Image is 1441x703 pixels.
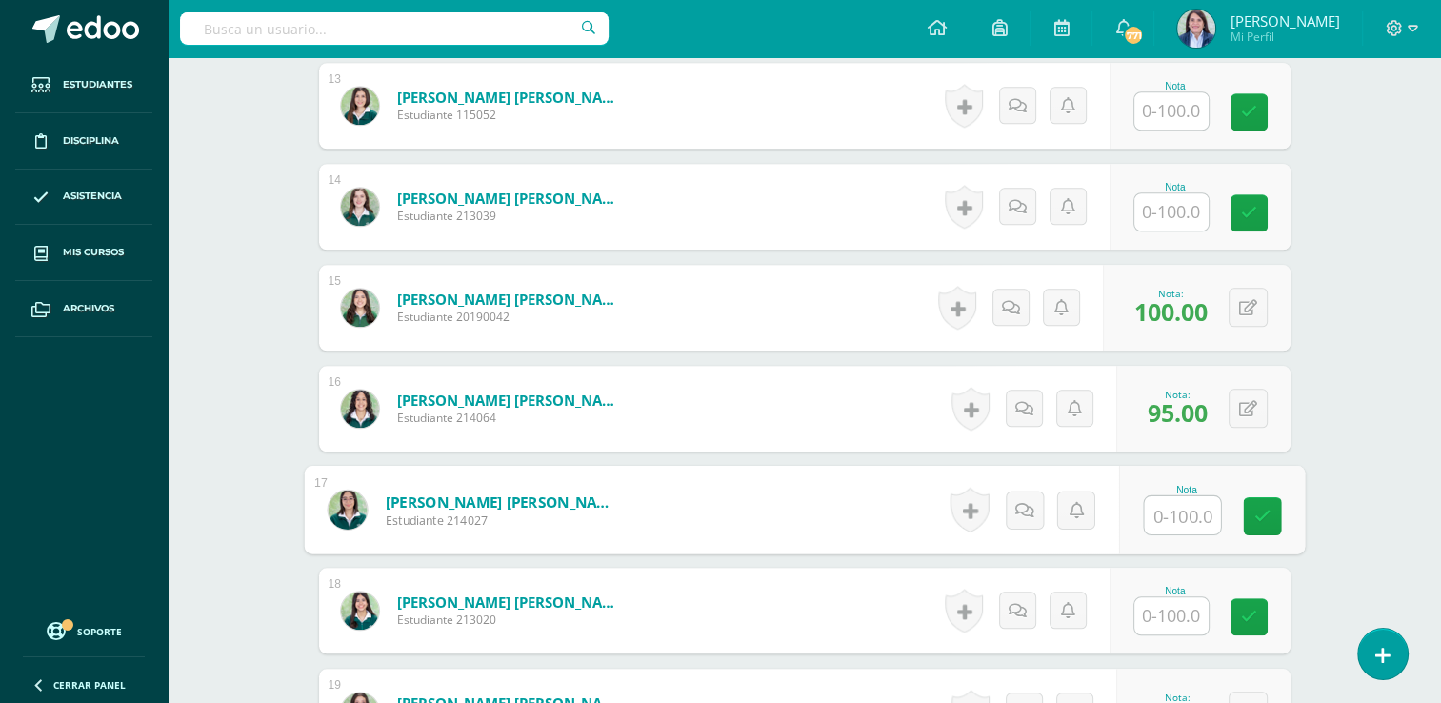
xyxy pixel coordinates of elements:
[341,390,379,428] img: 7b81575709b36c65bb96099f120a8463.png
[15,170,152,226] a: Asistencia
[1148,396,1208,429] span: 95.00
[397,391,626,410] a: [PERSON_NAME] [PERSON_NAME]
[1133,182,1217,192] div: Nota
[15,225,152,281] a: Mis cursos
[397,593,626,612] a: [PERSON_NAME] [PERSON_NAME]
[1144,496,1220,534] input: 0-100.0
[1133,81,1217,91] div: Nota
[180,12,609,45] input: Busca un usuario...
[397,107,626,123] span: Estudiante 115052
[1230,11,1339,30] span: [PERSON_NAME]
[341,188,379,226] img: e4e3956b417e3d96c1391078964afbb7.png
[1134,92,1209,130] input: 0-100.0
[397,189,626,208] a: [PERSON_NAME] [PERSON_NAME]
[1133,586,1217,596] div: Nota
[15,281,152,337] a: Archivos
[397,410,626,426] span: Estudiante 214064
[385,492,620,512] a: [PERSON_NAME] [PERSON_NAME]
[1134,287,1208,300] div: Nota:
[328,490,367,529] img: a455c306de6069b1bdf364ebb330bb77.png
[15,113,152,170] a: Disciplina
[397,309,626,325] span: Estudiante 20190042
[1230,29,1339,45] span: Mi Perfil
[23,617,145,643] a: Soporte
[397,208,626,224] span: Estudiante 213039
[1143,484,1230,494] div: Nota
[341,592,379,630] img: 2097ebf683c410a63f2781693a60a0cb.png
[63,133,119,149] span: Disciplina
[63,245,124,260] span: Mis cursos
[1134,295,1208,328] span: 100.00
[63,77,132,92] span: Estudiantes
[1123,25,1144,46] span: 771
[1134,597,1209,634] input: 0-100.0
[53,678,126,692] span: Cerrar panel
[15,57,152,113] a: Estudiantes
[1134,193,1209,231] input: 0-100.0
[1148,388,1208,401] div: Nota:
[397,612,626,628] span: Estudiante 213020
[397,290,626,309] a: [PERSON_NAME] [PERSON_NAME]
[341,289,379,327] img: f33ff132a03c7b15a59ea2948964b5e9.png
[1177,10,1215,48] img: 7189dd0a2475061f524ba7af0511f049.png
[385,512,620,529] span: Estudiante 214027
[63,301,114,316] span: Archivos
[63,189,122,204] span: Asistencia
[77,625,122,638] span: Soporte
[397,88,626,107] a: [PERSON_NAME] [PERSON_NAME]
[341,87,379,125] img: 38a95bae201ff87df004ef167f0582c3.png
